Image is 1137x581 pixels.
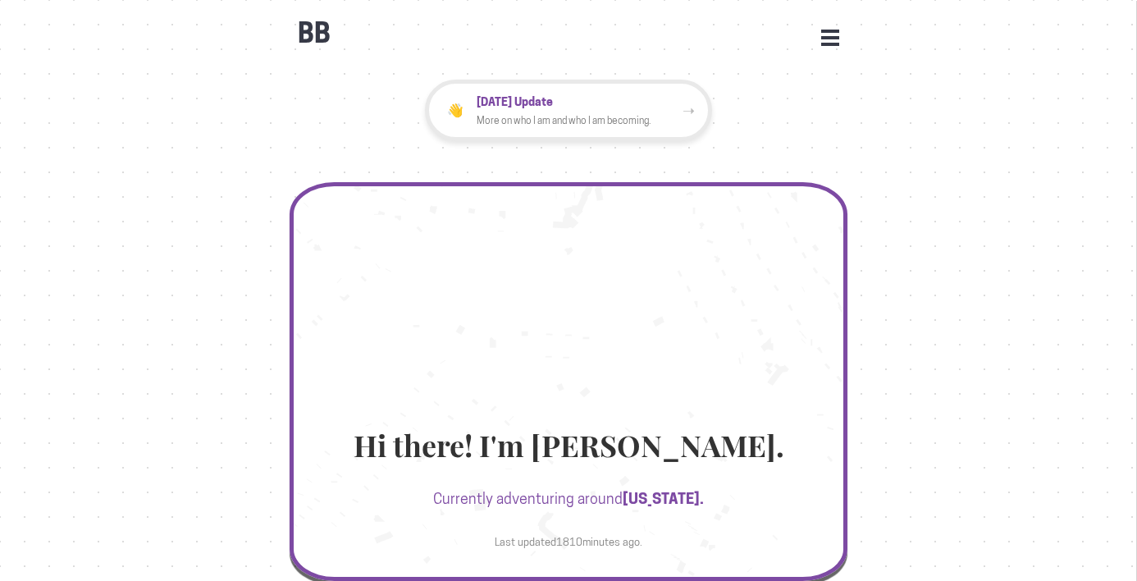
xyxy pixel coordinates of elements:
[306,419,831,451] h1: Hi there! I'm [PERSON_NAME].
[623,478,704,496] b: [US_STATE].
[298,17,331,49] b: BB
[290,80,847,141] a: 👋[DATE] UpdateMore on who I am and who I am becoming.➝
[306,522,831,537] p: Last updated 1810 minutes ago.
[477,112,683,129] p: More on who I am and who I am becoming.
[683,98,695,123] div: ➝
[433,478,704,496] a: Currently adventuring around
[442,98,468,124] div: 👋
[477,92,683,111] p: [DATE] Update
[290,172,847,570] a: Hi there! I'm [PERSON_NAME].Currently adventuring around[US_STATE].Last updated1810minutes ago.
[821,30,839,44] button: Open Menu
